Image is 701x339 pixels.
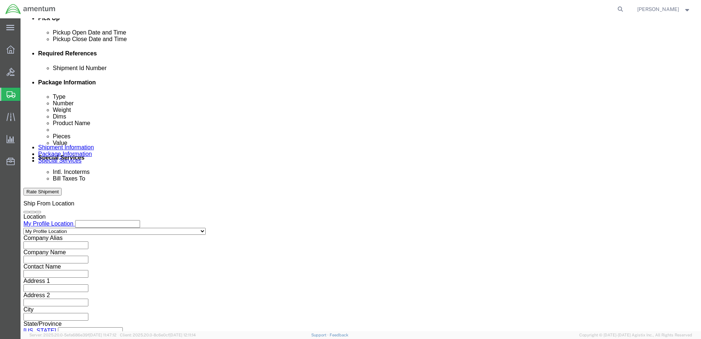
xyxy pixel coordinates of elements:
[169,333,196,337] span: [DATE] 12:11:14
[311,333,330,337] a: Support
[637,5,679,13] span: Scott Meyers
[579,332,692,338] span: Copyright © [DATE]-[DATE] Agistix Inc., All Rights Reserved
[637,5,691,14] button: [PERSON_NAME]
[5,4,56,15] img: logo
[89,333,117,337] span: [DATE] 11:47:12
[21,18,701,331] iframe: FS Legacy Container
[120,333,196,337] span: Client: 2025.20.0-8c6e0cf
[29,333,117,337] span: Server: 2025.20.0-5efa686e39f
[330,333,348,337] a: Feedback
